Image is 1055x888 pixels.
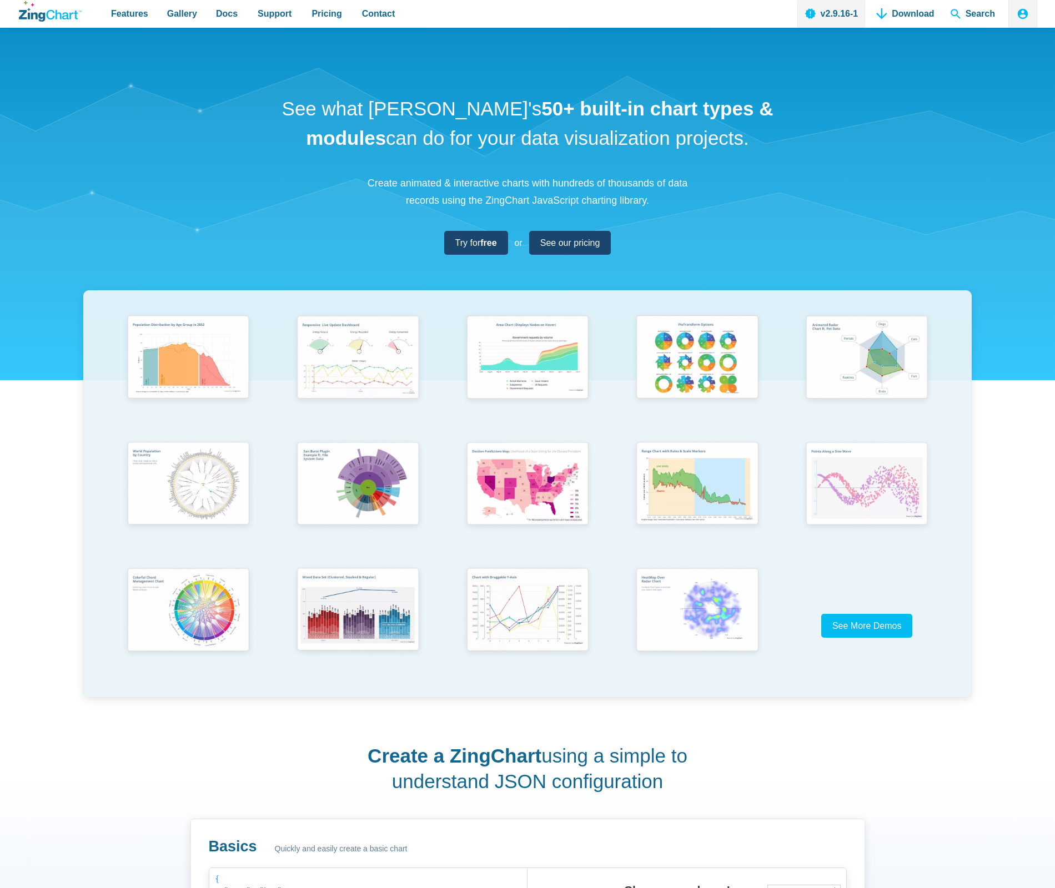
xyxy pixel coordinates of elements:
[103,310,273,436] a: Population Distribution by Age Group in 2052
[216,6,238,21] span: Docs
[480,238,496,248] strong: free
[120,437,256,534] img: World Population by Country
[612,563,782,689] a: Heatmap Over Radar Chart
[209,837,257,856] h3: Basics
[290,563,425,659] img: Mixed Data Set (Clustered, Stacked, and Regular)
[443,563,612,689] a: Chart with Draggable Y-Axis
[167,6,197,21] span: Gallery
[782,437,952,563] a: Points Along a Sine Wave
[103,563,273,689] a: Colorful Chord Management Chart
[290,310,425,407] img: Responsive Live Update Dashboard
[782,310,952,436] a: Animated Radar Chart ft. Pet Data
[111,6,148,21] span: Features
[799,310,935,407] img: Animated Radar Chart ft. Pet Data
[629,310,765,407] img: Pie Transform Options
[103,437,273,563] a: World Population by Country
[612,310,782,436] a: Pie Transform Options
[443,310,612,436] a: Area Chart (Displays Nodes on Hover)
[515,235,523,250] span: or
[612,437,782,563] a: Range Chart with Rultes & Scale Markers
[19,1,82,22] a: ZingChart Logo. Click to return to the homepage
[120,563,256,660] img: Colorful Chord Management Chart
[629,437,765,534] img: Range Chart with Rultes & Scale Markers
[460,437,595,533] img: Election Predictions Map
[443,437,612,563] a: Election Predictions Map
[273,563,443,689] a: Mixed Data Set (Clustered, Stacked, and Regular)
[361,175,694,209] p: Create animated & interactive charts with hundreds of thousands of data records using the ZingCha...
[455,235,497,250] span: Try for
[275,842,408,856] span: Quickly and easily create a basic chart
[273,437,443,563] a: Sun Burst Plugin Example ft. File System Data
[362,6,395,21] span: Contact
[460,563,595,660] img: Chart with Draggable Y-Axis
[365,743,690,794] h2: using a simple to understand JSON configuration
[273,310,443,436] a: Responsive Live Update Dashboard
[306,98,773,149] strong: 50+ built-in chart types & modules
[540,235,600,250] span: See our pricing
[821,614,913,638] a: See More Demos
[290,437,425,533] img: Sun Burst Plugin Example ft. File System Data
[629,563,765,660] img: Heatmap Over Radar Chart
[278,94,777,153] h1: See what [PERSON_NAME]'s can do for your data visualization projects.
[120,310,256,407] img: Population Distribution by Age Group in 2052
[832,621,902,630] span: See More Demos
[312,6,341,21] span: Pricing
[460,310,595,407] img: Area Chart (Displays Nodes on Hover)
[368,745,541,766] strong: Create a ZingChart
[258,6,292,21] span: Support
[444,231,508,255] a: Try forfree
[799,437,935,533] img: Points Along a Sine Wave
[529,231,611,255] a: See our pricing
